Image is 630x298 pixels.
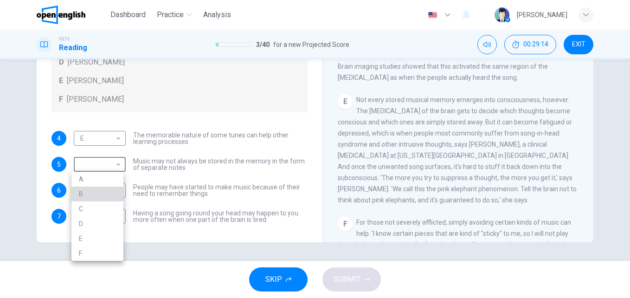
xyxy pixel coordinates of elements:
li: B [71,187,123,201]
li: D [71,216,123,231]
li: E [71,231,123,246]
li: A [71,172,123,187]
li: F [71,246,123,261]
li: C [71,201,123,216]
